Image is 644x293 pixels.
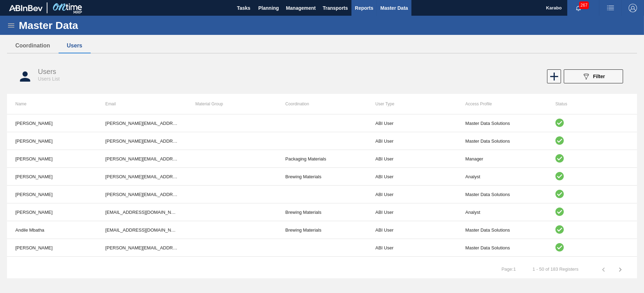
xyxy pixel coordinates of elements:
[457,132,547,150] td: Master Data Solutions
[19,21,143,29] h1: Master Data
[258,4,279,12] span: Planning
[555,261,629,270] div: Active user
[7,239,97,257] td: [PERSON_NAME]
[97,203,187,221] td: [EMAIL_ADDRESS][DOMAIN_NAME]
[555,208,629,217] div: Active user
[555,119,629,128] div: Active user
[38,76,60,82] span: Users List
[97,239,187,257] td: [PERSON_NAME][EMAIL_ADDRESS][DOMAIN_NAME]
[564,69,623,83] button: Filter
[277,150,367,168] td: Packaging Materials
[97,94,187,114] th: Email
[97,132,187,150] td: [PERSON_NAME][EMAIL_ADDRESS][DOMAIN_NAME]
[97,168,187,186] td: [PERSON_NAME][EMAIL_ADDRESS][PERSON_NAME][DOMAIN_NAME]
[367,114,457,132] td: ABI User
[457,203,547,221] td: Analyst
[97,150,187,168] td: [PERSON_NAME][EMAIL_ADDRESS][DOMAIN_NAME]
[546,69,560,83] div: New user
[277,168,367,186] td: Brewing Materials
[97,221,187,239] td: [EMAIL_ADDRESS][DOMAIN_NAME]
[555,172,629,181] div: Active user
[367,150,457,168] td: ABI User
[97,114,187,132] td: [PERSON_NAME][EMAIL_ADDRESS][PERSON_NAME][DOMAIN_NAME]
[7,94,97,114] th: Name
[367,221,457,239] td: ABI User
[555,225,629,235] div: Active user
[367,186,457,203] td: ABI User
[547,94,637,114] th: Status
[97,186,187,203] td: [PERSON_NAME][EMAIL_ADDRESS][PERSON_NAME][DOMAIN_NAME]
[286,4,316,12] span: Management
[323,4,348,12] span: Transports
[236,4,251,12] span: Tasks
[7,150,97,168] td: [PERSON_NAME]
[97,257,187,275] td: [PERSON_NAME][EMAIL_ADDRESS][PERSON_NAME][DOMAIN_NAME]
[367,203,457,221] td: ABI User
[7,186,97,203] td: [PERSON_NAME]
[9,5,43,11] img: TNhmsLtSVTkK8tSr43FrP2fwEKptu5GPRR3wAAAABJRU5ErkJggg==
[493,261,524,272] td: Page : 1
[457,114,547,132] td: Master Data Solutions
[7,38,59,53] button: Coordination
[7,257,97,275] td: [PERSON_NAME]
[457,257,547,275] td: Analyst
[555,243,629,253] div: Active user
[560,69,627,83] div: Filter user
[457,221,547,239] td: Master Data Solutions
[457,168,547,186] td: Analyst
[457,239,547,257] td: Master Data Solutions
[7,203,97,221] td: [PERSON_NAME]
[555,190,629,199] div: Active user
[457,150,547,168] td: Manager
[277,203,367,221] td: Brewing Materials
[367,132,457,150] td: ABI User
[7,132,97,150] td: [PERSON_NAME]
[593,74,605,79] span: Filter
[457,186,547,203] td: Master Data Solutions
[567,3,590,13] button: Notifications
[355,4,373,12] span: Reports
[7,114,97,132] td: [PERSON_NAME]
[524,261,587,272] td: 1 - 50 of 183 Registers
[7,168,97,186] td: [PERSON_NAME]
[579,1,589,9] span: 267
[367,257,457,275] td: ABI User
[606,4,615,12] img: userActions
[457,94,547,114] th: Access Profile
[38,68,56,75] span: Users
[277,94,367,114] th: Coordination
[187,94,277,114] th: Material Group
[380,4,408,12] span: Master Data
[277,221,367,239] td: Brewing Materials
[555,154,629,164] div: Active user
[277,257,367,275] td: Brewing Materials
[629,4,637,12] img: Logout
[59,38,91,53] button: Users
[555,136,629,146] div: Active user
[367,168,457,186] td: ABI User
[367,94,457,114] th: User Type
[7,221,97,239] td: Andile Mbatha
[367,239,457,257] td: ABI User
